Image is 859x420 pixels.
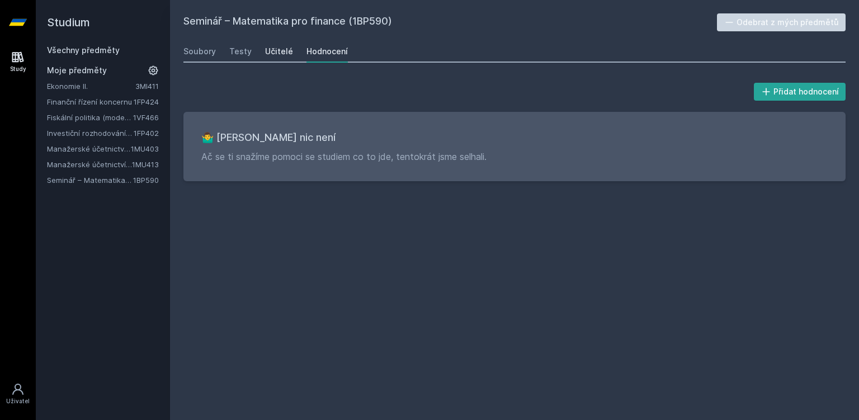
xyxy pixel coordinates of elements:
button: Přidat hodnocení [754,83,846,101]
div: Study [10,65,26,73]
button: Odebrat z mých předmětů [717,13,846,31]
a: Investiční rozhodování a dlouhodobé financování [47,128,134,139]
a: Testy [229,40,252,63]
a: 3MI411 [135,82,159,91]
a: Hodnocení [306,40,348,63]
h3: 🤷‍♂️ [PERSON_NAME] nic není [201,130,828,145]
a: Fiskální politika (moderní trendy a případové studie) (anglicky) [47,112,133,123]
a: 1MU413 [132,160,159,169]
a: Finanční řízení koncernu [47,96,134,107]
div: Uživatel [6,397,30,405]
p: Ač se ti snažíme pomoci se studiem co to jde, tentokrát jsme selhali. [201,150,828,163]
a: Uživatel [2,377,34,411]
a: Manažerské účetnictví pro vedlejší specializaci [47,159,132,170]
a: Učitelé [265,40,293,63]
div: Učitelé [265,46,293,57]
span: Moje předměty [47,65,107,76]
div: Testy [229,46,252,57]
a: 1FP424 [134,97,159,106]
a: Soubory [183,40,216,63]
a: Ekonomie II. [47,81,135,92]
a: Všechny předměty [47,45,120,55]
a: Manažerské účetnictví II. [47,143,131,154]
a: Seminář – Matematika pro finance [47,174,133,186]
a: Study [2,45,34,79]
a: 1BP590 [133,176,159,185]
div: Hodnocení [306,46,348,57]
a: 1FP402 [134,129,159,138]
a: 1MU403 [131,144,159,153]
a: 1VF466 [133,113,159,122]
div: Soubory [183,46,216,57]
h2: Seminář – Matematika pro finance (1BP590) [183,13,717,31]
